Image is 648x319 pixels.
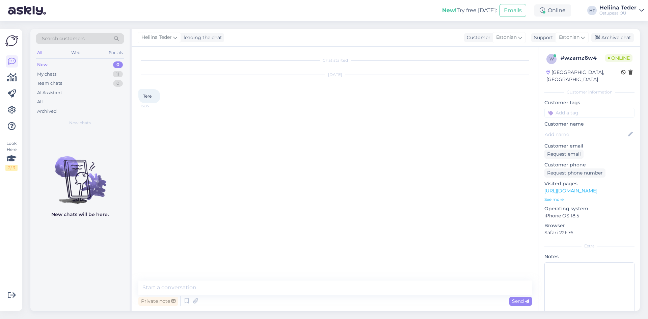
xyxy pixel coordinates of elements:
span: Search customers [42,35,85,42]
div: [DATE] [138,72,532,78]
span: New chats [69,120,91,126]
div: Customer [464,34,490,41]
span: Online [605,54,632,62]
p: Browser [544,222,634,229]
div: Extra [544,243,634,249]
div: Request phone number [544,168,605,178]
div: Customer information [544,89,634,95]
div: 0 [113,61,123,68]
p: Customer name [544,121,634,128]
div: Web [70,48,82,57]
div: 11 [113,71,123,78]
p: Visited pages [544,180,634,187]
div: 2 / 3 [5,165,18,171]
span: Estonian [496,34,517,41]
input: Add a tag [544,108,634,118]
p: Operating system [544,205,634,212]
p: Customer phone [544,161,634,168]
span: w [549,56,554,61]
div: Team chats [37,80,62,87]
div: Socials [108,48,124,57]
div: AI Assistant [37,89,62,96]
div: Chat started [138,57,532,63]
span: Send [512,298,529,304]
div: All [37,99,43,105]
p: Customer email [544,142,634,150]
div: Look Here [5,140,18,171]
p: Safari 22F76 [544,229,634,236]
a: [URL][DOMAIN_NAME] [544,188,597,194]
div: # wzamz6w4 [561,54,605,62]
div: Heliina Teder [599,5,637,10]
p: Notes [544,253,634,260]
div: Support [531,34,553,41]
div: Try free [DATE]: [442,6,497,15]
div: Archive chat [591,33,634,42]
a: Heliina TederOstupesa OÜ [599,5,644,16]
img: Askly Logo [5,34,18,47]
div: [GEOGRAPHIC_DATA], [GEOGRAPHIC_DATA] [546,69,621,83]
b: New! [442,7,457,14]
span: Tere [143,94,152,99]
input: Add name [545,131,627,138]
div: Ostupesa OÜ [599,10,637,16]
div: My chats [37,71,56,78]
p: Customer tags [544,99,634,106]
img: No chats [30,144,130,205]
div: HT [587,6,597,15]
div: New [37,61,48,68]
div: Online [534,4,571,17]
p: iPhone OS 18.5 [544,212,634,219]
div: Archived [37,108,57,115]
span: Estonian [559,34,579,41]
span: 15:05 [140,104,166,109]
div: Request email [544,150,584,159]
span: Heliina Teder [141,34,172,41]
div: Private note [138,297,178,306]
div: All [36,48,44,57]
p: See more ... [544,196,634,203]
div: leading the chat [181,34,222,41]
button: Emails [500,4,526,17]
div: 0 [113,80,123,87]
p: New chats will be here. [51,211,109,218]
